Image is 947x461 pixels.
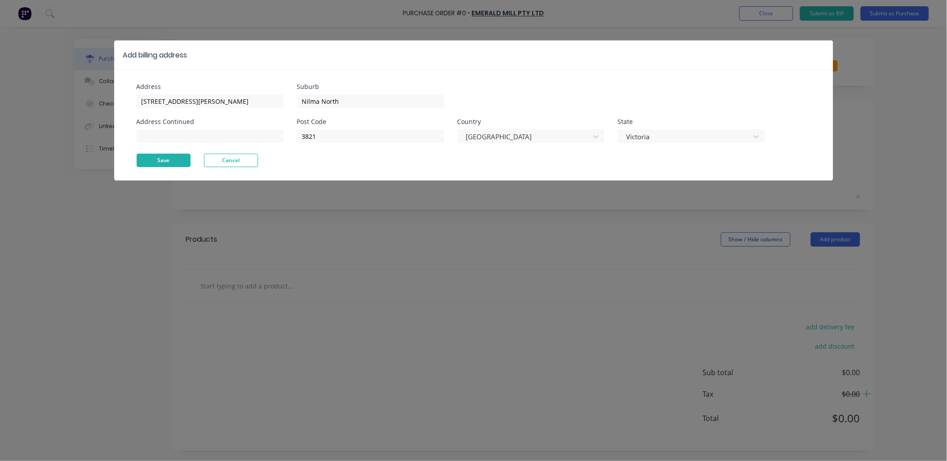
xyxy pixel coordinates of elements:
div: Add billing address [123,50,187,61]
div: Post Code [297,119,444,125]
div: Address Continued [137,119,284,125]
button: Save [137,154,191,167]
div: State [618,119,765,125]
button: Cancel [204,154,258,167]
div: Address [137,84,284,90]
div: Country [458,119,605,125]
div: Suburb [297,84,444,90]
